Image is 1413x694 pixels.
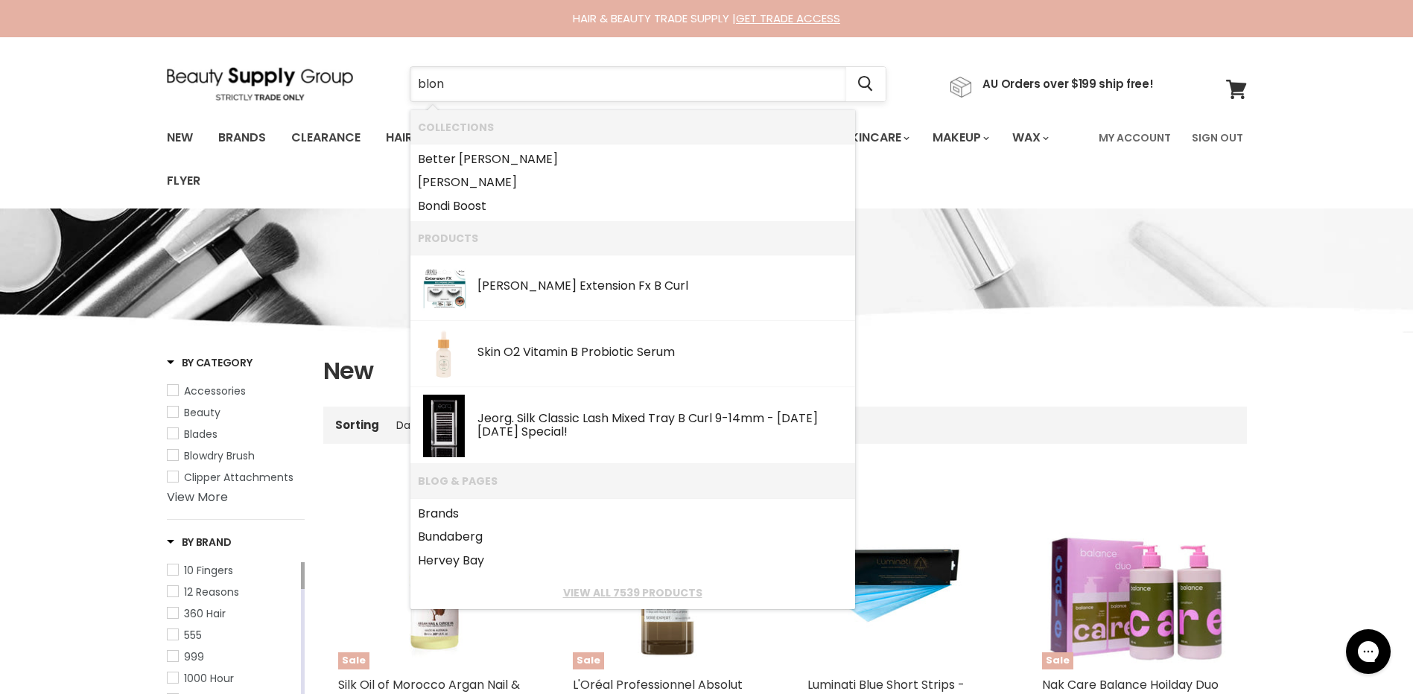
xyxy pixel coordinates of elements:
[167,535,232,550] h3: By Brand
[167,426,305,442] a: Blades
[184,427,217,442] span: Blades
[418,587,848,599] a: View all 7539 products
[832,122,918,153] a: Skincare
[410,221,855,255] li: Products
[477,279,848,295] div: [PERSON_NAME] Extension Fx B Curl
[410,525,855,549] li: Blog & Pages: Bundaberg
[1042,480,1232,669] img: Nak Care Balance Hoilday Duo
[184,628,202,643] span: 555
[410,387,855,464] li: Products: Jeorg. Silk Classic Lash Mixed Tray B Curl 9-14mm - Black Friday Special!
[418,171,848,194] a: [PERSON_NAME]
[156,165,212,197] a: Flyer
[375,122,461,153] a: Haircare
[323,355,1247,386] h1: New
[418,328,470,381] img: CSPROB-Vitamin-B-Probiotic-Serum-product-hero_2000x2000_crop_center_b8b9552d-4a86-4850-8b5d-b5c93...
[148,116,1266,203] nav: Main
[418,147,848,171] a: Better [PERSON_NAME]
[338,652,369,669] span: Sale
[736,10,840,26] a: GET TRADE ACCESS
[410,549,855,576] li: Blog & Pages: Hervey Bay
[410,66,886,102] form: Product
[1183,122,1252,153] a: Sign Out
[410,498,855,526] li: Blog & Pages: Brands
[418,549,848,573] a: Hervey Bay
[477,346,848,361] div: Skin O2 Vitamin B Probiotic Serum
[573,652,604,669] span: Sale
[410,321,855,387] li: Products: Skin O2 Vitamin B Probiotic Serum
[167,670,298,687] a: 1000 Hour
[418,525,848,549] a: Bundaberg
[1001,122,1058,153] a: Wax
[167,383,305,399] a: Accessories
[1042,652,1073,669] span: Sale
[1090,122,1180,153] a: My Account
[423,395,465,457] img: Lashes_0-20_Dmix_200x.jpg
[167,584,298,600] a: 12 Reasons
[167,404,305,421] a: Beauty
[846,67,886,101] button: Search
[410,67,846,101] input: Search
[184,448,255,463] span: Blowdry Brush
[418,194,848,218] a: Bondi Boost
[148,11,1266,26] div: HAIR & BEAUTY TRADE SUPPLY |
[184,405,220,420] span: Beauty
[1042,480,1232,669] a: Nak Care Balance Hoilday Duo Sale
[410,194,855,222] li: Collections: Bondi Boost
[184,606,226,621] span: 360 Hair
[184,585,239,599] span: 12 Reasons
[410,171,855,194] li: Collections: Bōkka Botánika
[207,122,277,153] a: Brands
[477,412,848,440] div: Jeorg. Silk Classic Lash Mixed Tray B Curl 9-14mm - [DATE][DATE] Special!
[1339,624,1398,679] iframe: Gorgias live chat messenger
[167,605,298,622] a: 360 Hair
[184,383,246,398] span: Accessories
[167,627,298,643] a: 555
[410,144,855,171] li: Collections: Better Barber
[184,671,234,686] span: 1000 Hour
[335,418,379,431] label: Sorting
[167,488,228,506] a: View More
[184,563,233,578] span: 10 Fingers
[184,470,293,485] span: Clipper Attachments
[418,262,470,314] img: ARDELL-EXTENSION-FX-OPENING__85101.1579666760_200x.jpg
[410,255,855,321] li: Products: Ardell Extension Fx B Curl
[338,480,528,669] img: Silk Oil of Morocco Argan Nail & Cuticle Oil
[167,562,298,579] a: 10 Fingers
[280,122,372,153] a: Clearance
[338,480,528,669] a: Silk Oil of Morocco Argan Nail & Cuticle Oil Sale
[921,122,998,153] a: Makeup
[184,649,204,664] span: 999
[167,355,253,370] h3: By Category
[410,576,855,609] li: View All
[1042,676,1219,693] a: Nak Care Balance Hoilday Duo
[410,464,855,497] li: Blog & Pages
[167,469,305,486] a: Clipper Attachments
[410,110,855,144] li: Collections
[807,480,997,669] img: Luminati Blue Short Strips - 200pk
[418,502,848,526] a: Brands
[167,448,305,464] a: Blowdry Brush
[167,649,298,665] a: 999
[156,116,1090,203] ul: Main menu
[156,122,204,153] a: New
